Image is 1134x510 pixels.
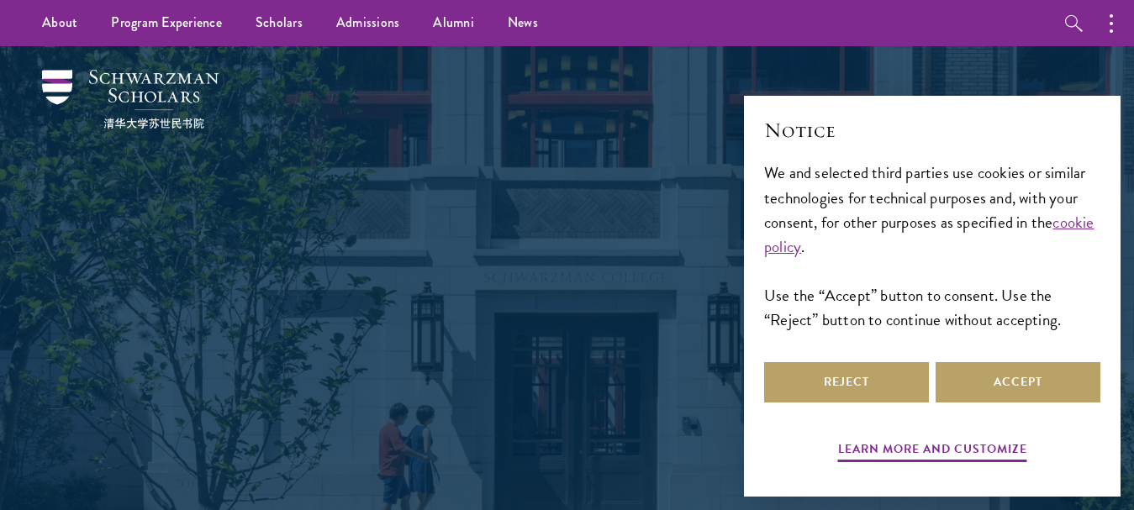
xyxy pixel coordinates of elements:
[936,362,1100,402] button: Accept
[838,439,1027,465] button: Learn more and customize
[42,70,219,129] img: Schwarzman Scholars
[764,160,1100,331] div: We and selected third parties use cookies or similar technologies for technical purposes and, wit...
[764,210,1094,259] a: cookie policy
[764,362,929,402] button: Reject
[764,116,1100,145] h2: Notice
